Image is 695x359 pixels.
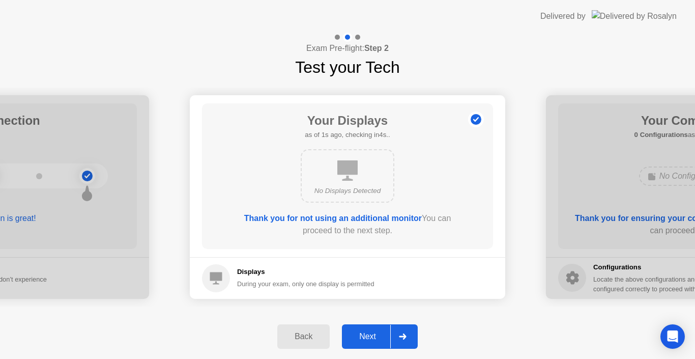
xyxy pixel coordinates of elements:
[244,214,422,223] b: Thank you for not using an additional monitor
[306,42,389,54] h4: Exam Pre-flight:
[364,44,389,52] b: Step 2
[305,112,390,130] h1: Your Displays
[592,10,677,22] img: Delivered by Rosalyn
[310,186,385,196] div: No Displays Detected
[295,55,400,79] h1: Test your Tech
[231,212,464,237] div: You can proceed to the next step.
[280,332,327,341] div: Back
[305,130,390,140] h5: as of 1s ago, checking in4s..
[345,332,390,341] div: Next
[540,10,586,22] div: Delivered by
[342,324,418,349] button: Next
[277,324,330,349] button: Back
[237,279,374,289] div: During your exam, only one display is permitted
[660,324,685,349] div: Open Intercom Messenger
[237,267,374,277] h5: Displays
